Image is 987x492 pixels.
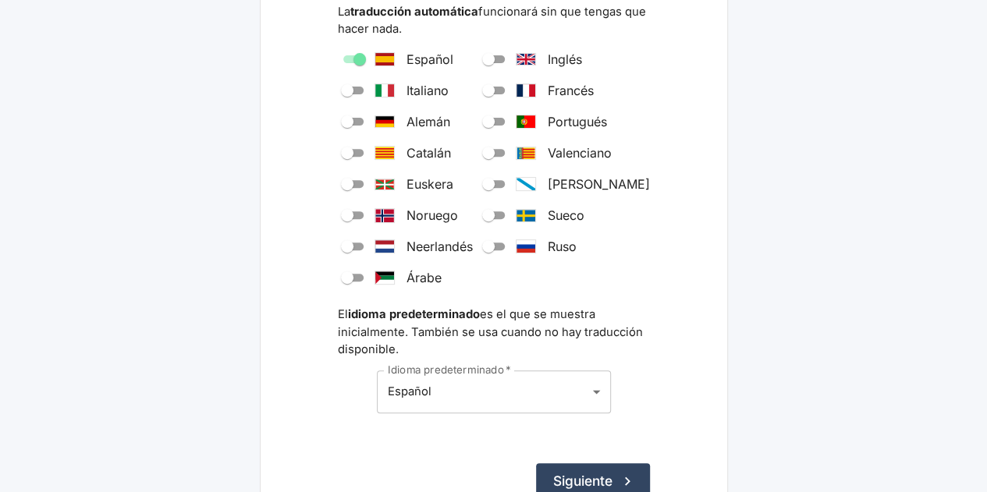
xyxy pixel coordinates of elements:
span: Catalán [407,143,451,162]
span: Portugués [548,112,607,131]
svg: Portugal [517,115,535,128]
svg: Sweden [517,210,535,221]
span: Noruego [407,206,458,225]
span: Sueco [548,206,584,225]
svg: Galicia [517,178,535,190]
span: Español [407,50,453,69]
svg: Valencia [517,147,535,159]
span: Valenciano [548,143,612,162]
svg: Germany [375,116,394,127]
span: Español [388,384,431,398]
span: Alemán [407,112,450,131]
svg: The Netherlands [375,240,394,253]
p: La funcionará sin que tengas que hacer nada. [338,3,650,38]
label: Idioma predeterminado [388,363,511,377]
p: El es el que se muestra inicialmente. También se usa cuando no hay traducción disponible. [338,306,650,358]
svg: Italy [375,84,394,97]
span: Francés [548,81,594,100]
strong: idioma predeterminado [348,307,480,321]
svg: United Kingdom [517,54,535,65]
span: Euskera [407,175,453,193]
svg: Catalonia [375,147,394,159]
span: Inglés [548,50,582,69]
span: Neerlandés [407,237,473,256]
span: Ruso [548,237,577,256]
span: Italiano [407,81,449,100]
svg: Euskadi [375,179,394,189]
svg: Spain [375,53,394,65]
svg: France [517,84,535,97]
span: Árabe [407,268,442,287]
svg: Norway [375,209,394,222]
svg: Saudi Arabia [375,271,394,284]
svg: Russia [517,240,535,253]
strong: traducción automática [350,5,478,19]
span: [PERSON_NAME] [548,175,650,193]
